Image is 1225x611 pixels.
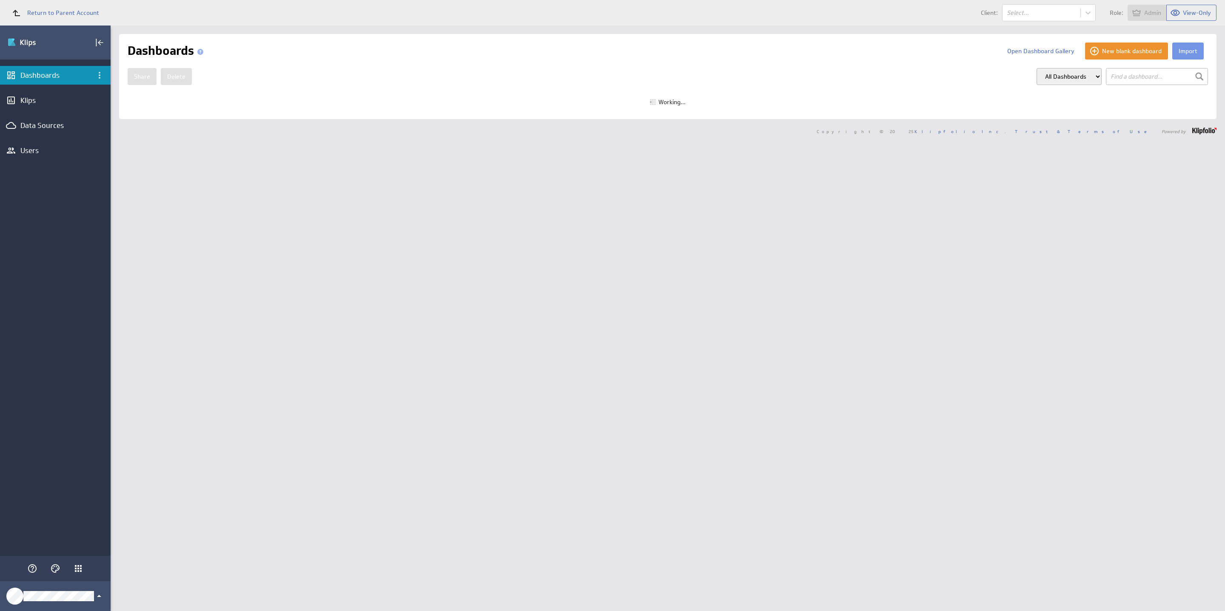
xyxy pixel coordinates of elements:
span: Return to Parent Account [27,10,99,16]
div: Help [25,561,40,576]
button: Import [1172,43,1204,60]
a: Klipfolio Inc. [914,128,1006,134]
span: Copyright © 2025 [817,129,1006,134]
button: View as View-Only [1167,5,1216,21]
button: Share [128,68,157,85]
div: Users [20,146,90,155]
svg: Themes [50,563,60,574]
button: Open Dashboard Gallery [1001,43,1081,60]
div: Collapse [92,35,107,50]
div: Dashboards [20,71,90,80]
span: View-Only [1183,9,1211,17]
div: Themes [48,561,63,576]
div: Klips [20,96,90,105]
div: Data Sources [20,121,90,130]
a: Trust & Terms of Use [1015,128,1153,134]
div: Dashboard menu [92,68,107,82]
button: View as Admin [1128,5,1167,21]
img: Klipfolio klips logo [7,36,67,49]
span: Powered by [1162,129,1186,134]
button: Delete [161,68,192,85]
span: Role: [1110,10,1123,16]
img: logo-footer.png [1192,128,1216,134]
div: Klipfolio Apps [71,561,85,576]
div: Working... [650,99,686,105]
button: New blank dashboard [1085,43,1168,60]
a: Return to Parent Account [7,3,99,22]
div: Select... [1007,10,1076,16]
span: Client: [981,10,998,16]
input: Find a dashboard... [1106,68,1208,85]
div: Klipfolio Apps [73,563,83,574]
div: Go to Dashboards [7,36,67,49]
span: Admin [1144,9,1161,17]
h1: Dashboards [128,43,207,60]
